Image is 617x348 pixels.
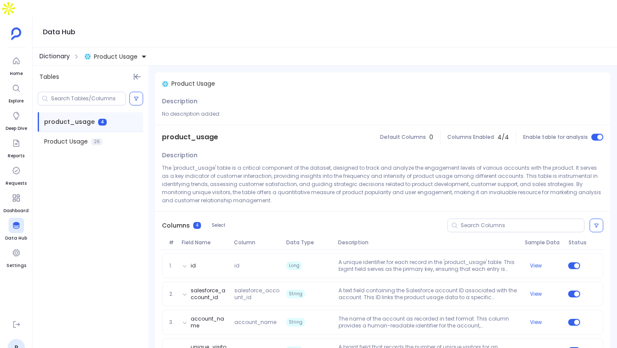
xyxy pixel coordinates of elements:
[131,71,143,83] button: Hide Tables
[530,262,542,269] button: View
[9,98,24,105] span: Explore
[3,190,29,214] a: Dashboard
[335,259,521,273] p: A unique identifier for each record in the 'product_usage' table. This bigint field serves as the...
[6,180,27,187] span: Requests
[166,291,179,297] span: 2.
[335,287,521,301] p: A text field containing the Salesforce account ID associated with the account. This ID links the ...
[3,207,29,214] span: Dashboard
[83,50,149,63] button: Product Usage
[6,108,27,132] a: Deep Dive
[231,239,283,246] span: Column
[11,27,21,40] img: petavue logo
[193,222,201,229] span: 4
[171,79,215,88] span: Product Usage
[51,95,126,102] input: Search Tables/Columns
[162,132,218,142] span: product_usage
[447,134,494,141] span: Columns Enabled
[530,291,542,297] button: View
[283,239,335,246] span: Data Type
[335,315,521,329] p: The name of the account as recorded in text format. This column provides a human-readable identif...
[461,222,584,229] input: Search Columns
[6,245,26,269] a: Settings
[335,239,521,246] span: Description
[523,134,588,141] span: Enable table for analysis
[94,52,138,61] span: Product Usage
[6,262,26,269] span: Settings
[178,239,231,246] span: Field Name
[6,163,27,187] a: Requests
[9,53,24,77] a: Home
[9,70,24,77] span: Home
[231,262,283,269] span: id
[5,218,27,242] a: Data Hub
[98,119,107,126] span: 4
[162,151,198,160] span: Description
[565,239,583,246] span: Status
[162,97,198,106] span: Description
[5,235,27,242] span: Data Hub
[43,26,75,38] h1: Data Hub
[380,134,426,141] span: Default Columns
[530,319,542,326] button: View
[162,81,169,87] img: snowflake.svg
[206,220,231,231] button: Select
[286,290,305,298] span: String
[166,319,179,326] span: 3.
[91,138,102,145] span: 26
[429,133,433,142] span: 0
[165,239,178,246] span: #
[39,52,70,61] span: Dictionary
[44,117,95,126] span: product_usage
[33,66,148,88] div: Tables
[191,262,196,269] button: id
[521,239,565,246] span: Sample Data
[231,319,283,326] span: account_name
[84,53,91,60] img: snowflake.svg
[166,262,179,269] span: 1.
[191,315,227,329] button: account_name
[9,81,24,105] a: Explore
[497,133,509,142] span: 4 / 4
[231,287,283,301] span: salesforce_account_id
[8,153,24,159] span: Reports
[286,318,305,327] span: String
[44,137,88,146] span: Product Usage
[6,125,27,132] span: Deep Dive
[8,135,24,159] a: Reports
[162,110,603,118] p: No description added.
[286,261,302,270] span: Long
[191,287,227,301] button: salesforce_account_id
[162,221,190,230] span: Columns
[162,164,603,204] p: The 'product_usage' table is a critical component of the dataset, designed to track and analyze t...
